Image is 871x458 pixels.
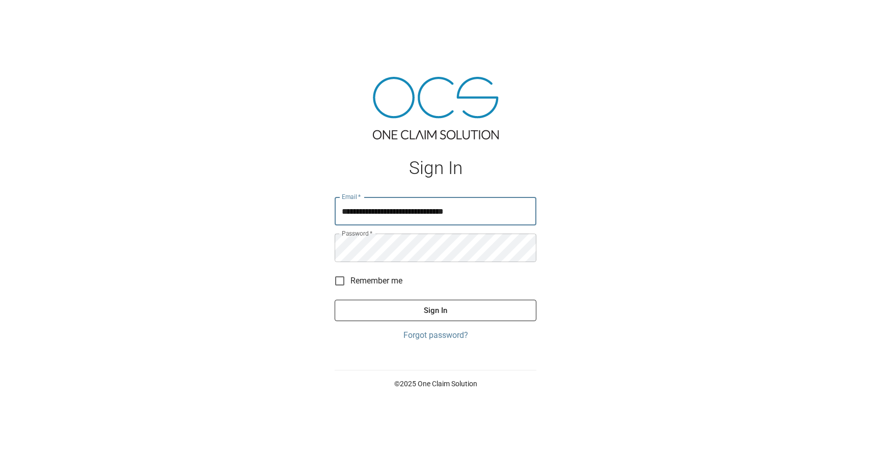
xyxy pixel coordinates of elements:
[373,77,499,139] img: ocs-logo-tra.png
[335,379,536,389] p: © 2025 One Claim Solution
[342,192,361,201] label: Email
[350,275,402,287] span: Remember me
[335,300,536,321] button: Sign In
[335,158,536,179] h1: Sign In
[335,329,536,341] a: Forgot password?
[342,229,372,238] label: Password
[12,6,53,26] img: ocs-logo-white-transparent.png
